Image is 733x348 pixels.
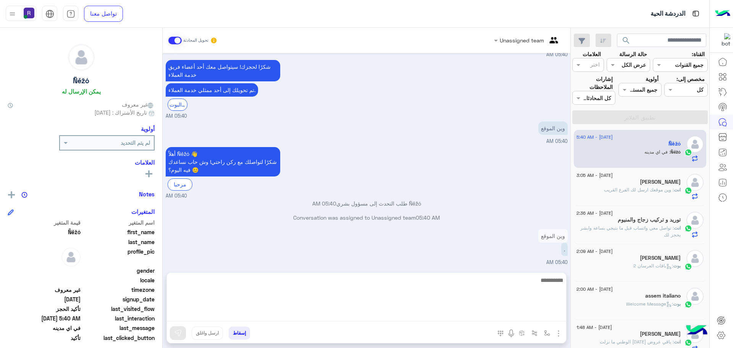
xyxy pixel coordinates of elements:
img: tab [66,10,75,18]
span: 05:40 AM [166,113,187,120]
span: Ñĕžó [670,149,681,155]
h5: Al Amin [640,255,681,261]
span: [DATE] - 1:48 AM [576,324,612,331]
img: select flow [544,330,550,336]
p: 8/9/2025, 5:40 AM [166,83,258,97]
span: تأكيد الحجز [8,305,81,313]
span: profile_pic [82,248,155,265]
img: WhatsApp [685,225,692,232]
h6: المتغيرات [131,208,155,215]
p: 8/9/2025, 5:40 AM [166,147,280,176]
img: profile [8,9,17,19]
img: defaultAdmin.png [61,248,81,267]
img: defaultAdmin.png [686,174,704,191]
span: انت [674,225,681,231]
img: send message [174,329,182,337]
span: [DATE] - 2:36 AM [576,210,613,217]
img: userImage [24,8,34,18]
a: تواصل معنا [84,6,123,22]
span: تواصل معي واتساب قبل ما بتيجي بساعه وابشر بحجز لك [580,225,681,238]
span: last_name [82,238,155,246]
img: send voice note [507,329,516,338]
span: وين موقعك ارسل لك الفرع القريب [604,187,674,193]
button: Trigger scenario [528,327,541,339]
span: 05:40 AM [166,193,187,200]
img: defaultAdmin.png [686,288,704,305]
img: WhatsApp [685,301,692,308]
img: defaultAdmin.png [686,212,704,229]
img: defaultAdmin.png [686,136,704,153]
img: make a call [497,330,504,337]
img: WhatsApp [685,263,692,270]
p: 8/9/2025, 5:40 AM [538,229,568,243]
h6: يمكن الإرسال له [62,88,101,95]
img: 322853014244696 [717,33,730,47]
div: اختر [590,60,601,70]
span: 05:40 AM [416,214,440,221]
span: بوت [673,263,681,269]
img: WhatsApp [685,149,692,156]
label: القناة: [692,50,705,58]
div: مرحبا [168,178,192,190]
span: 05:40 AM [546,52,568,57]
span: 2025-09-08T02:40:35.402Z [8,314,81,322]
p: 8/9/2025, 5:40 AM [538,121,568,135]
h5: Ñĕžó [668,141,681,147]
img: Logo [715,6,730,22]
span: بوت [673,301,681,307]
span: 05:40 AM [546,259,568,265]
span: : باقات العرسان 2 [633,263,673,269]
span: timezone [82,286,155,294]
img: defaultAdmin.png [68,44,94,70]
img: create order [519,330,525,336]
img: defaultAdmin.png [686,250,704,267]
span: تأكيد [8,334,81,342]
span: تاريخ الأشتراك : [DATE] [94,108,147,117]
label: مخصص إلى: [676,75,705,83]
span: 2025-09-08T02:38:10.029Z [8,295,81,303]
img: send attachment [554,329,563,338]
h6: أولوية [141,125,155,132]
img: tab [45,10,54,18]
h5: ابو بتال [640,331,681,337]
span: [DATE] - 3:05 AM [576,172,613,179]
span: انت [674,339,681,345]
small: تحويل المحادثة [183,37,208,44]
h5: توريد و تركيب زجاج والمنيوم [618,217,681,223]
span: في اي مدينه [8,324,81,332]
span: انت [674,187,681,193]
label: العلامات [583,50,601,58]
span: Ñĕžó [8,228,81,236]
div: الرجوع الى البوت [168,99,187,110]
img: add [8,191,15,198]
span: غير معروف [8,286,81,294]
span: search [622,36,631,45]
span: last_clicked_button [82,334,155,342]
a: tab [63,6,78,22]
h5: اياد ابو محمد [640,179,681,185]
button: create order [516,327,528,339]
span: 05:40 AM [312,200,336,207]
img: hulul-logo.png [683,317,710,344]
span: قيمة المتغير [8,219,81,227]
span: : Welcome Message [626,301,673,307]
span: locale [82,276,155,284]
span: في اي مدينه [644,149,670,155]
span: gender [82,267,155,275]
span: اسم المتغير [82,219,155,227]
span: last_message [82,324,155,332]
h6: العلامات [8,159,155,166]
span: غير معروف [122,100,155,108]
span: last_visited_flow [82,305,155,313]
span: first_name [82,228,155,236]
img: notes [21,192,27,198]
label: إشارات الملاحظات [572,75,613,91]
button: search [617,34,636,50]
label: حالة الرسالة [619,50,647,58]
button: إسقاط [229,327,250,340]
span: 05:40 AM [546,138,568,144]
button: select flow [541,327,554,339]
img: tab [691,9,701,18]
span: [DATE] - 2:09 AM [576,248,613,255]
img: WhatsApp [685,187,692,194]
